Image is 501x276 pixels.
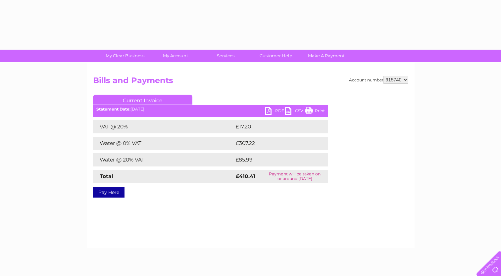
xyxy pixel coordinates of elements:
a: Services [198,50,253,62]
td: VAT @ 20% [93,120,234,133]
td: £17.20 [234,120,314,133]
b: Statement Date: [96,107,130,112]
a: Pay Here [93,187,125,198]
a: Make A Payment [299,50,354,62]
td: Water @ 20% VAT [93,153,234,166]
strong: Total [100,173,113,179]
td: Payment will be taken on or around [DATE] [262,170,328,183]
td: Water @ 0% VAT [93,137,234,150]
div: [DATE] [93,107,328,112]
a: My Clear Business [98,50,152,62]
h2: Bills and Payments [93,76,408,88]
a: CSV [285,107,305,116]
strong: £410.41 [236,173,255,179]
td: £307.22 [234,137,316,150]
a: Current Invoice [93,95,192,105]
a: Print [305,107,325,116]
td: £85.99 [234,153,315,166]
a: My Account [148,50,203,62]
a: Customer Help [249,50,303,62]
div: Account number [349,76,408,84]
a: PDF [265,107,285,116]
